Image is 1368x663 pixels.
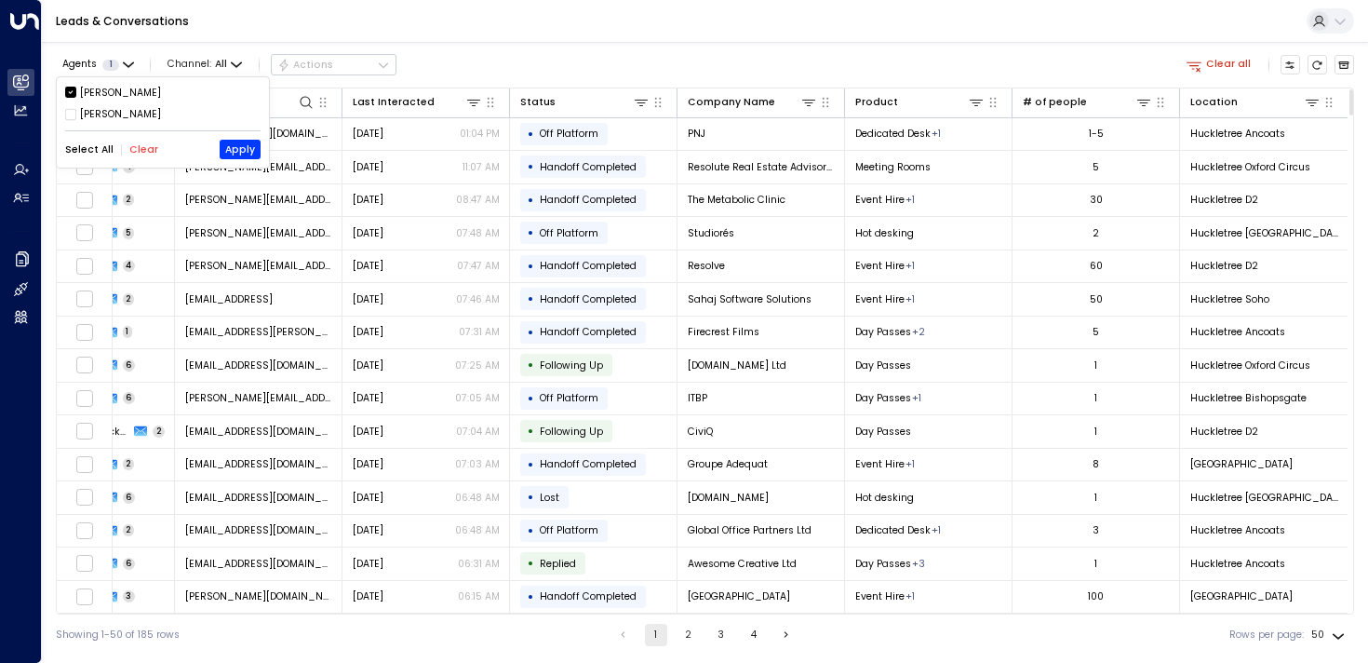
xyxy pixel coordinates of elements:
[129,144,158,156] button: Clear
[80,107,161,122] div: [PERSON_NAME]
[65,107,261,122] div: [PERSON_NAME]
[65,144,114,156] button: Select All
[220,140,261,159] button: Apply
[80,86,161,101] div: [PERSON_NAME]
[65,86,261,101] div: [PERSON_NAME]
